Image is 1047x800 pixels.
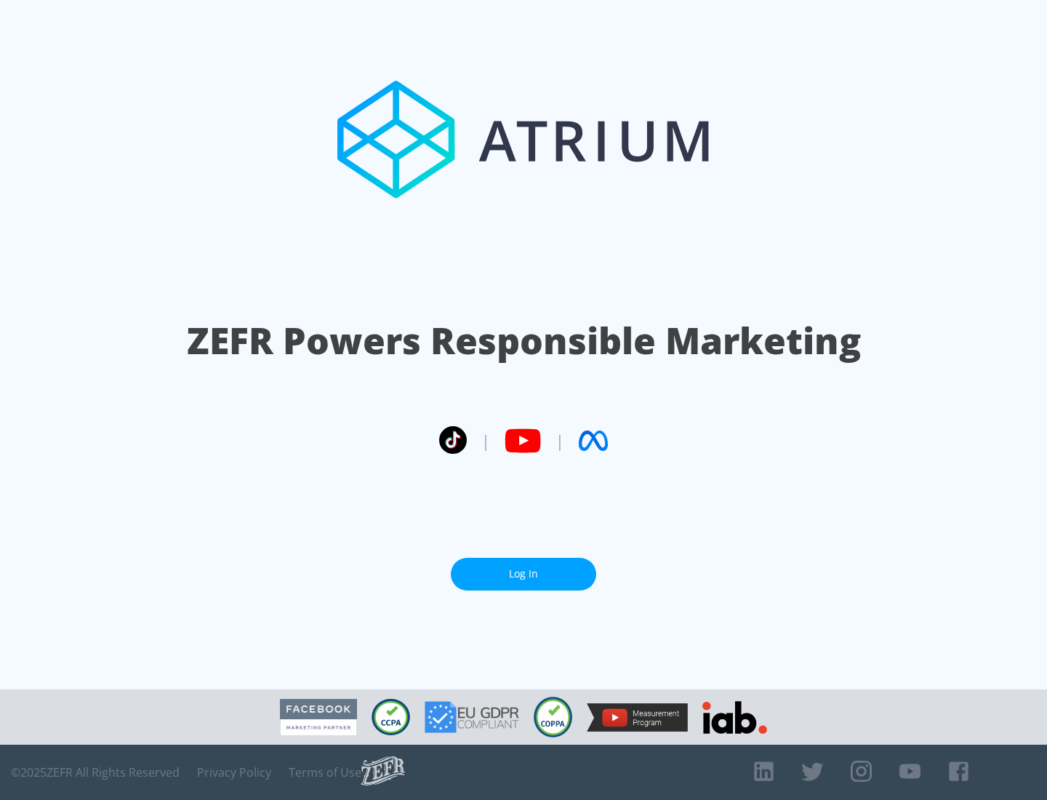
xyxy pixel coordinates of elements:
span: © 2025 ZEFR All Rights Reserved [11,765,180,780]
img: GDPR Compliant [425,701,519,733]
img: COPPA Compliant [534,697,572,737]
a: Terms of Use [289,765,361,780]
img: YouTube Measurement Program [587,703,688,732]
h1: ZEFR Powers Responsible Marketing [187,316,861,366]
a: Privacy Policy [197,765,271,780]
span: | [555,430,564,452]
img: IAB [702,701,767,734]
a: Log In [451,558,596,591]
img: CCPA Compliant [372,699,410,735]
img: Facebook Marketing Partner [280,699,357,736]
span: | [481,430,490,452]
